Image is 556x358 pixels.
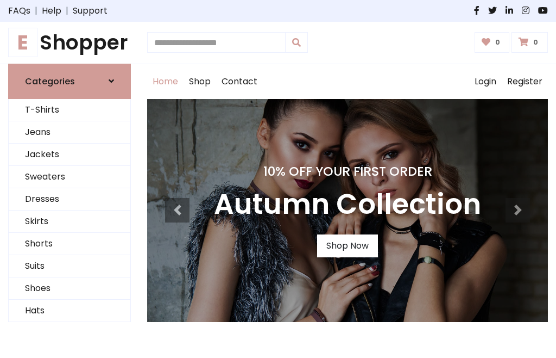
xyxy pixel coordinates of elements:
a: FAQs [8,4,30,17]
a: Skirts [9,211,130,233]
a: Shorts [9,233,130,255]
h4: 10% Off Your First Order [214,164,481,179]
a: 0 [511,32,548,53]
a: Hats [9,300,130,322]
span: E [8,28,37,57]
a: Jeans [9,121,130,144]
h6: Categories [25,76,75,87]
a: 0 [475,32,510,53]
a: Jackets [9,144,130,166]
span: | [30,4,42,17]
a: Shop Now [317,234,378,257]
a: Home [147,64,184,99]
a: Dresses [9,188,130,211]
span: | [61,4,73,17]
h3: Autumn Collection [214,188,481,221]
a: Login [469,64,502,99]
span: 0 [530,38,541,47]
h1: Shopper [8,30,131,55]
a: Contact [216,64,263,99]
a: Support [73,4,108,17]
a: Shoes [9,277,130,300]
a: Sweaters [9,166,130,188]
a: Register [502,64,548,99]
a: Help [42,4,61,17]
a: Categories [8,64,131,99]
span: 0 [492,38,503,47]
a: Shop [184,64,216,99]
a: EShopper [8,30,131,55]
a: T-Shirts [9,99,130,121]
a: Suits [9,255,130,277]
